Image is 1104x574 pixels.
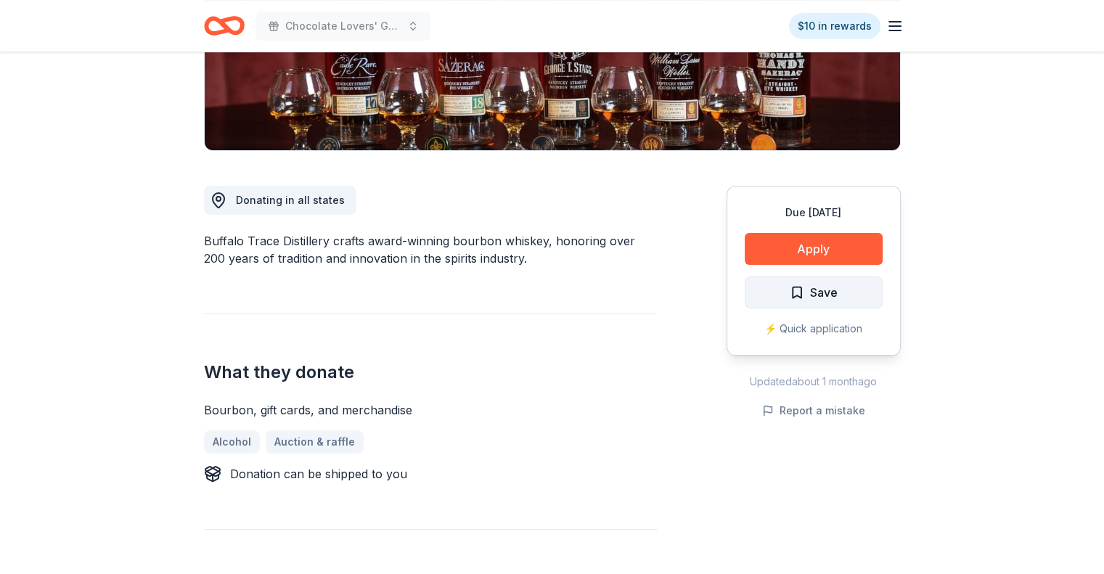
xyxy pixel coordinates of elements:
div: Due [DATE] [745,204,883,221]
button: Chocolate Lovers' Gala [256,12,430,41]
h2: What they donate [204,361,657,384]
div: Buffalo Trace Distillery crafts award-winning bourbon whiskey, honoring over 200 years of traditi... [204,232,657,267]
a: Alcohol [204,430,260,454]
button: Report a mistake [762,402,865,419]
div: Donation can be shipped to you [230,465,407,483]
span: Save [810,283,838,302]
a: Auction & raffle [266,430,364,454]
span: Chocolate Lovers' Gala [285,17,401,35]
button: Apply [745,233,883,265]
a: Home [204,9,245,43]
a: $10 in rewards [789,13,880,39]
div: Bourbon, gift cards, and merchandise [204,401,657,419]
span: Donating in all states [236,194,345,206]
div: ⚡️ Quick application [745,320,883,337]
button: Save [745,276,883,308]
div: Updated about 1 month ago [727,373,901,390]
